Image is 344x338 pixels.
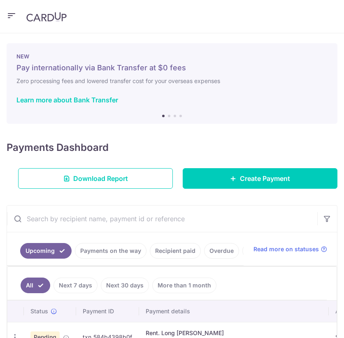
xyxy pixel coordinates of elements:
span: Status [30,307,48,315]
a: Overdue [204,243,239,259]
a: Learn more about Bank Transfer [16,96,118,104]
img: CardUp [26,12,67,22]
a: Next 7 days [53,278,98,293]
span: Read more on statuses [253,245,319,253]
h5: Pay internationally via Bank Transfer at $0 fees [16,63,328,73]
a: Payments on the way [75,243,146,259]
a: Download Report [18,168,173,189]
a: Read more on statuses [253,245,327,253]
span: Download Report [73,174,128,183]
h4: Payments Dashboard [7,140,109,155]
p: NEW [16,53,328,60]
h6: Zero processing fees and lowered transfer cost for your overseas expenses [16,76,328,86]
a: Next 30 days [101,278,149,293]
a: More than 1 month [152,278,216,293]
th: Payment ID [76,301,139,322]
th: Payment details [139,301,329,322]
span: Create Payment [240,174,290,183]
a: Recipient paid [150,243,201,259]
input: Search by recipient name, payment id or reference [7,206,317,232]
a: All [21,278,50,293]
a: Cancelled [242,243,281,259]
a: Create Payment [183,168,337,189]
a: Upcoming [20,243,72,259]
div: Rent. Long [PERSON_NAME] [146,329,322,337]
